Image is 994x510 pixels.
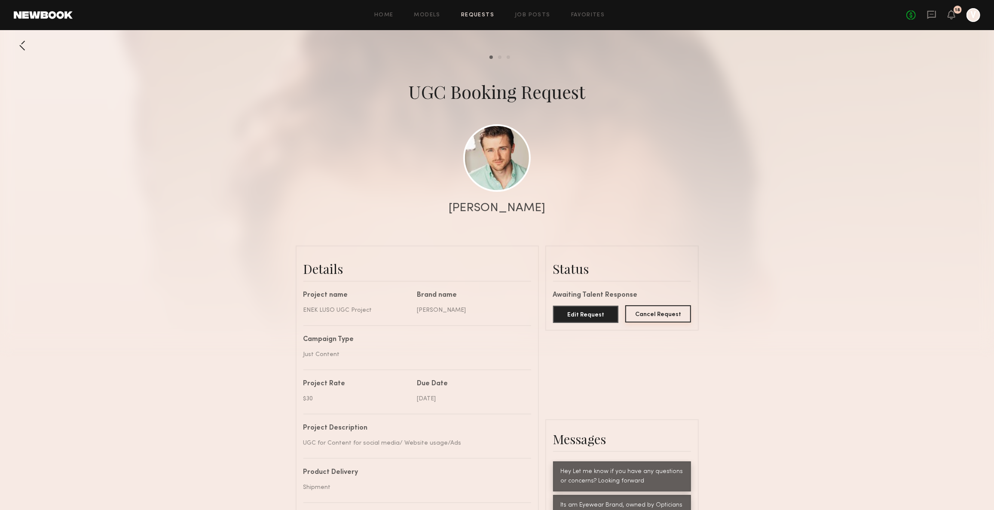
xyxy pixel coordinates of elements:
div: Brand name [417,292,525,299]
div: $30 [303,394,411,403]
div: Product Delivery [303,469,525,476]
a: Job Posts [515,12,551,18]
div: Campaign Type [303,336,525,343]
div: Details [303,260,531,277]
div: [DATE] [417,394,525,403]
a: Requests [461,12,494,18]
div: Project Description [303,425,525,432]
button: Edit Request [553,306,619,323]
div: Just Content [303,350,525,359]
div: Project name [303,292,411,299]
div: UGC for Content for social media/ Website usage/Ads [303,439,525,448]
div: UGC Booking Request [409,80,586,104]
div: ENEK LUSO UGC Project [303,306,411,315]
div: Project Rate [303,381,411,387]
div: Status [553,260,691,277]
div: Due Date [417,381,525,387]
a: Home [374,12,394,18]
a: Models [414,12,440,18]
a: V [966,8,980,22]
button: Cancel Request [625,305,691,323]
a: Favorites [571,12,605,18]
div: Hey Let me know if you have any questions or concerns? Looking forward [561,467,683,487]
div: Shipment [303,483,525,492]
div: 18 [955,8,960,12]
div: Awaiting Talent Response [553,292,691,299]
div: [PERSON_NAME] [417,306,525,315]
div: Messages [553,430,691,448]
div: [PERSON_NAME] [449,202,545,214]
